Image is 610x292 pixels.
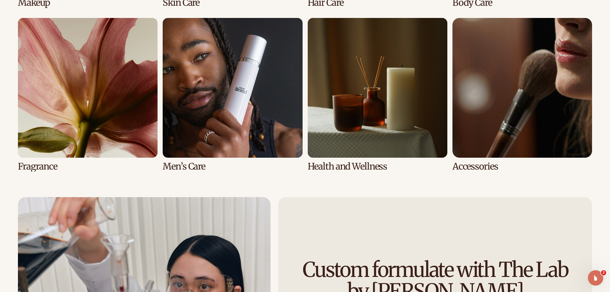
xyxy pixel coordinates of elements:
div: 5 / 8 [18,18,158,171]
iframe: Intercom live chat [588,270,603,286]
div: 6 / 8 [163,18,302,171]
span: 2 [601,270,606,275]
div: 8 / 8 [452,18,592,171]
div: 7 / 8 [308,18,447,171]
